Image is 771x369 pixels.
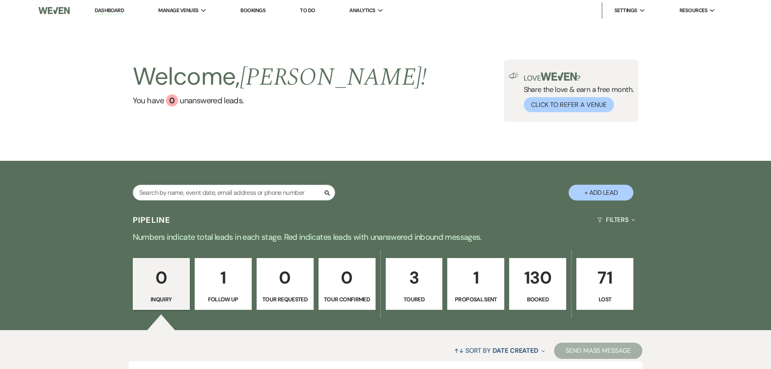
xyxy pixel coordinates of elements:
p: Lost [582,295,628,304]
a: Dashboard [95,7,124,15]
p: Love ? [524,73,634,82]
span: Manage Venues [158,6,198,15]
p: Tour Requested [262,295,308,304]
img: weven-logo-green.svg [541,73,577,81]
p: Proposal Sent [452,295,499,304]
h3: Pipeline [133,214,171,226]
p: Inquiry [138,295,185,304]
a: 71Lost [576,258,633,310]
img: Weven Logo [38,2,69,19]
a: 3Toured [386,258,443,310]
button: Sort By Date Created [451,340,548,361]
span: Settings [614,6,637,15]
span: ↑↓ [454,346,464,355]
a: 1Follow Up [195,258,252,310]
p: 3 [391,264,438,291]
p: 0 [138,264,185,291]
button: + Add Lead [569,185,633,200]
p: 1 [200,264,246,291]
button: Filters [594,209,638,230]
h2: Welcome, [133,60,427,94]
a: 0Tour Confirmed [319,258,376,310]
div: 0 [166,94,178,107]
span: Date Created [493,346,538,355]
input: Search by name, event date, email address or phone number [133,185,335,200]
a: 0Tour Requested [257,258,314,310]
p: Toured [391,295,438,304]
p: Follow Up [200,295,246,304]
button: Click to Refer a Venue [524,97,614,112]
a: 130Booked [509,258,566,310]
a: To Do [300,7,315,14]
button: Send Mass Message [554,343,642,359]
a: 1Proposal Sent [447,258,504,310]
p: Booked [514,295,561,304]
p: Numbers indicate total leads in each stage. Red indicates leads with unanswered inbound messages. [94,230,677,243]
a: 0Inquiry [133,258,190,310]
p: Tour Confirmed [324,295,370,304]
span: Resources [680,6,707,15]
a: You have 0 unanswered leads. [133,94,427,107]
p: 0 [324,264,370,291]
img: loud-speaker-illustration.svg [509,73,519,79]
p: 71 [582,264,628,291]
p: 1 [452,264,499,291]
p: 130 [514,264,561,291]
span: [PERSON_NAME] ! [240,59,427,96]
a: Bookings [240,7,265,14]
p: 0 [262,264,308,291]
span: Analytics [349,6,375,15]
div: Share the love & earn a free month. [519,73,634,112]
